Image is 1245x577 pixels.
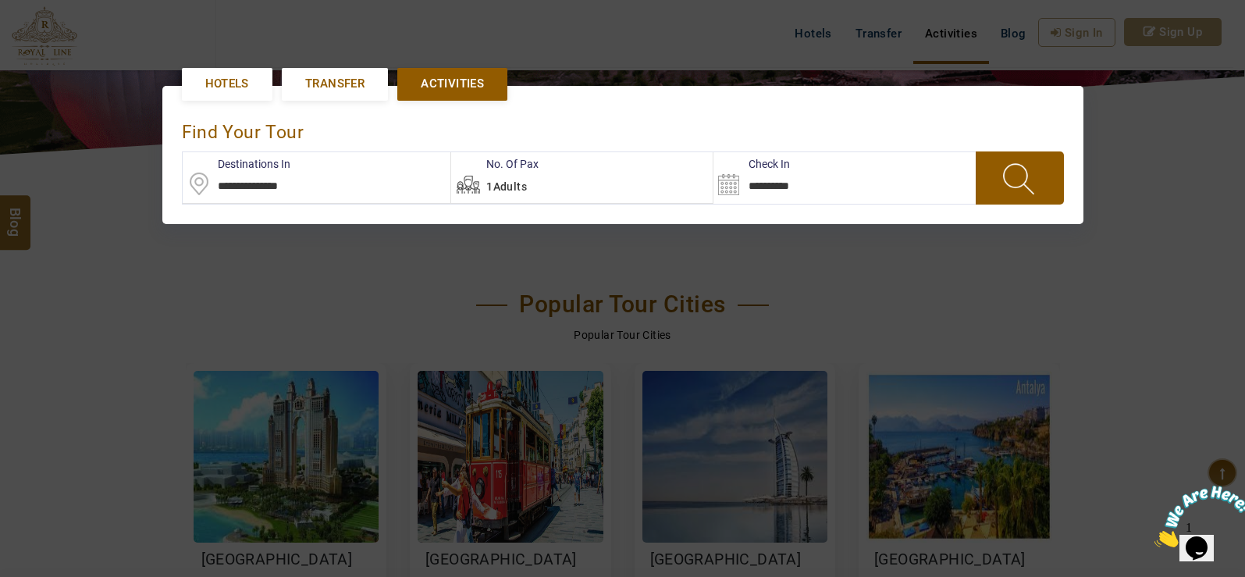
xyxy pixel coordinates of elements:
[713,156,790,172] label: Check In
[183,156,290,172] label: Destinations In
[305,76,365,92] span: Transfer
[182,68,272,100] a: Hotels
[421,76,484,92] span: Activities
[6,6,12,20] span: 1
[486,180,527,193] span: 1Adults
[6,6,103,68] img: Chat attention grabber
[451,156,539,172] label: No. Of Pax
[205,76,249,92] span: Hotels
[397,68,507,100] a: Activities
[182,105,1064,151] div: find your Tour
[282,68,388,100] a: Transfer
[1148,479,1245,554] iframe: chat widget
